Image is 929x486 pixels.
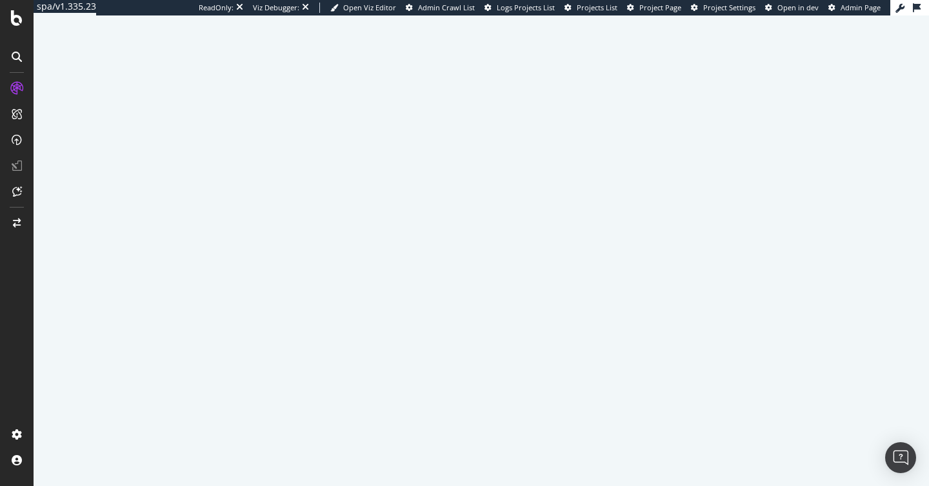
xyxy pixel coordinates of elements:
span: Projects List [577,3,617,12]
div: ReadOnly: [199,3,234,13]
span: Project Settings [703,3,755,12]
a: Admin Page [828,3,881,13]
a: Project Settings [691,3,755,13]
span: Admin Crawl List [418,3,475,12]
a: Logs Projects List [484,3,555,13]
a: Admin Crawl List [406,3,475,13]
div: Open Intercom Messenger [885,442,916,473]
span: Open Viz Editor [343,3,396,12]
span: Logs Projects List [497,3,555,12]
a: Project Page [627,3,681,13]
div: animation [435,217,528,264]
a: Open Viz Editor [330,3,396,13]
div: Viz Debugger: [253,3,299,13]
a: Open in dev [765,3,819,13]
a: Projects List [564,3,617,13]
span: Admin Page [841,3,881,12]
span: Open in dev [777,3,819,12]
span: Project Page [639,3,681,12]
